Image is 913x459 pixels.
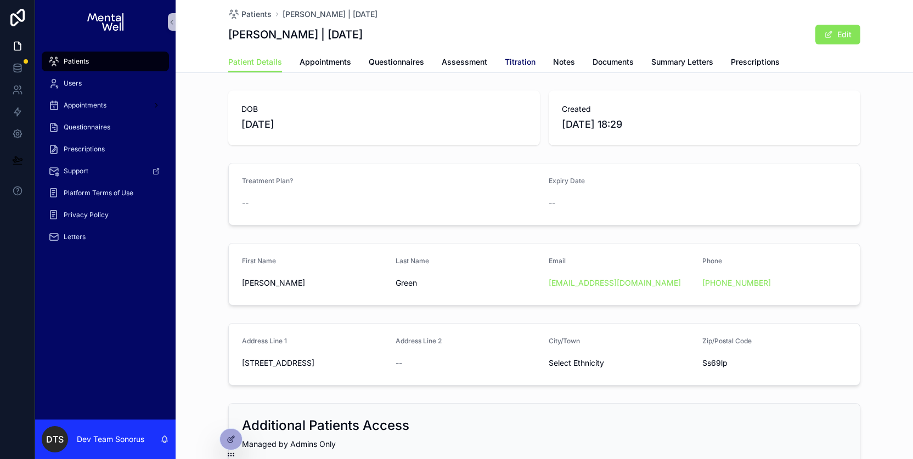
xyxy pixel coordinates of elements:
a: Summary Letters [651,52,713,74]
span: Managed by Admins Only [242,439,336,449]
a: Patients [228,9,272,20]
span: Summary Letters [651,56,713,67]
span: Ss69lp [702,358,847,369]
a: Prescriptions [42,139,169,159]
span: Last Name [396,257,429,265]
span: DTS [46,433,64,446]
span: Assessment [442,56,487,67]
a: Titration [505,52,536,74]
span: Treatment Plan? [242,177,293,185]
a: Prescriptions [731,52,780,74]
a: Appointments [42,95,169,115]
span: [DATE] 18:29 [562,117,847,132]
span: -- [396,358,402,369]
a: Letters [42,227,169,247]
span: DOB [241,104,527,115]
span: Letters [64,233,86,241]
span: Prescriptions [64,145,105,154]
button: Edit [815,25,860,44]
span: Patients [241,9,272,20]
a: [EMAIL_ADDRESS][DOMAIN_NAME] [549,277,681,288]
div: scrollable content [35,44,176,261]
span: Select Ethnicity [549,358,694,369]
a: Documents [593,52,634,74]
span: Green [396,277,540,288]
h1: [PERSON_NAME] | [DATE] [228,27,363,42]
span: [DATE] [241,117,527,132]
span: Questionnaires [64,123,110,132]
span: Address Line 2 [396,337,442,345]
a: Patient Details [228,52,282,73]
span: Users [64,79,82,88]
span: Platform Terms of Use [64,189,133,197]
a: Platform Terms of Use [42,183,169,203]
span: Zip/Postal Code [702,337,752,345]
a: Questionnaires [369,52,424,74]
p: Dev Team Sonorus [77,434,144,445]
span: Email [549,257,566,265]
span: Created [562,104,847,115]
a: [PHONE_NUMBER] [702,277,771,288]
span: Address Line 1 [242,337,287,345]
span: Privacy Policy [64,211,109,219]
span: First Name [242,257,276,265]
a: Questionnaires [42,117,169,137]
a: Privacy Policy [42,205,169,225]
span: Patient Details [228,56,282,67]
span: Titration [505,56,536,67]
span: -- [549,197,555,208]
span: [PERSON_NAME] [242,277,387,288]
span: Expiry Date [549,177,585,185]
h2: Additional Patients Access [242,417,409,434]
span: Questionnaires [369,56,424,67]
a: [PERSON_NAME] | [DATE] [283,9,377,20]
span: Support [64,167,88,175]
span: City/Town [549,337,580,345]
span: [STREET_ADDRESS] [242,358,387,369]
span: Appointments [64,101,106,110]
span: Documents [593,56,634,67]
span: Notes [553,56,575,67]
span: -- [242,197,249,208]
span: Patients [64,57,89,66]
a: Assessment [442,52,487,74]
a: Support [42,161,169,181]
span: Phone [702,257,722,265]
a: Notes [553,52,575,74]
a: Appointments [300,52,351,74]
span: Appointments [300,56,351,67]
a: Patients [42,52,169,71]
img: App logo [87,13,123,31]
a: Users [42,73,169,93]
span: Prescriptions [731,56,780,67]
